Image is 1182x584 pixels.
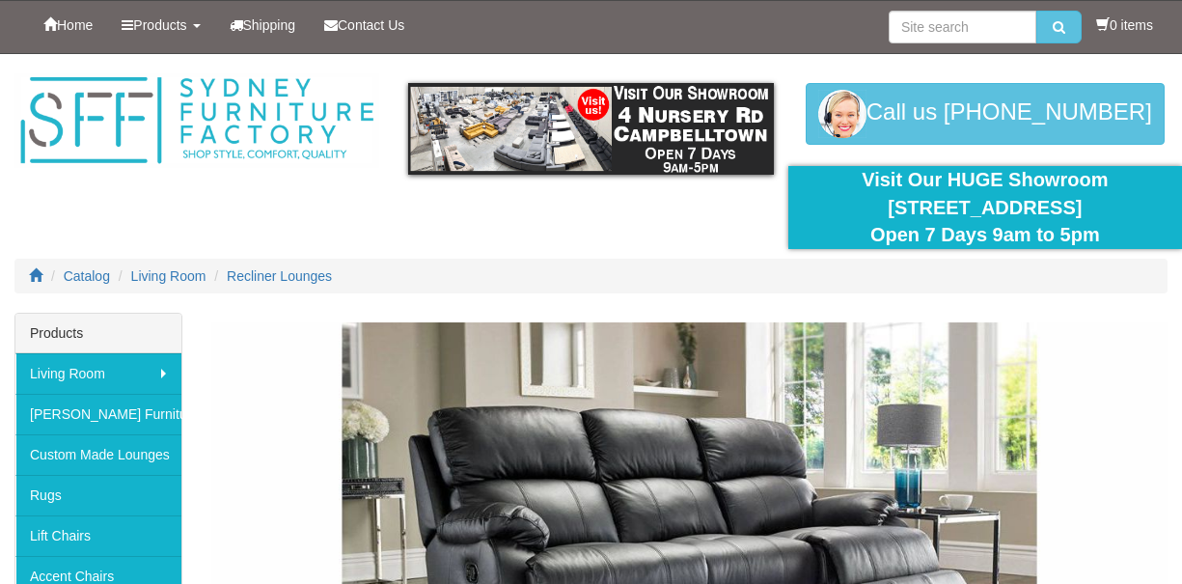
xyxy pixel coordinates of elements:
[1096,15,1153,35] li: 0 items
[243,17,296,33] span: Shipping
[215,1,311,49] a: Shipping
[64,268,110,284] a: Catalog
[15,394,181,434] a: [PERSON_NAME] Furniture
[889,11,1036,43] input: Site search
[227,268,332,284] a: Recliner Lounges
[310,1,419,49] a: Contact Us
[107,1,214,49] a: Products
[29,1,107,49] a: Home
[57,17,93,33] span: Home
[14,73,379,168] img: Sydney Furniture Factory
[15,434,181,475] a: Custom Made Lounges
[131,268,206,284] a: Living Room
[15,515,181,556] a: Lift Chairs
[15,475,181,515] a: Rugs
[338,17,404,33] span: Contact Us
[15,353,181,394] a: Living Room
[15,314,181,353] div: Products
[408,83,773,175] img: showroom.gif
[133,17,186,33] span: Products
[803,166,1168,249] div: Visit Our HUGE Showroom [STREET_ADDRESS] Open 7 Days 9am to 5pm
